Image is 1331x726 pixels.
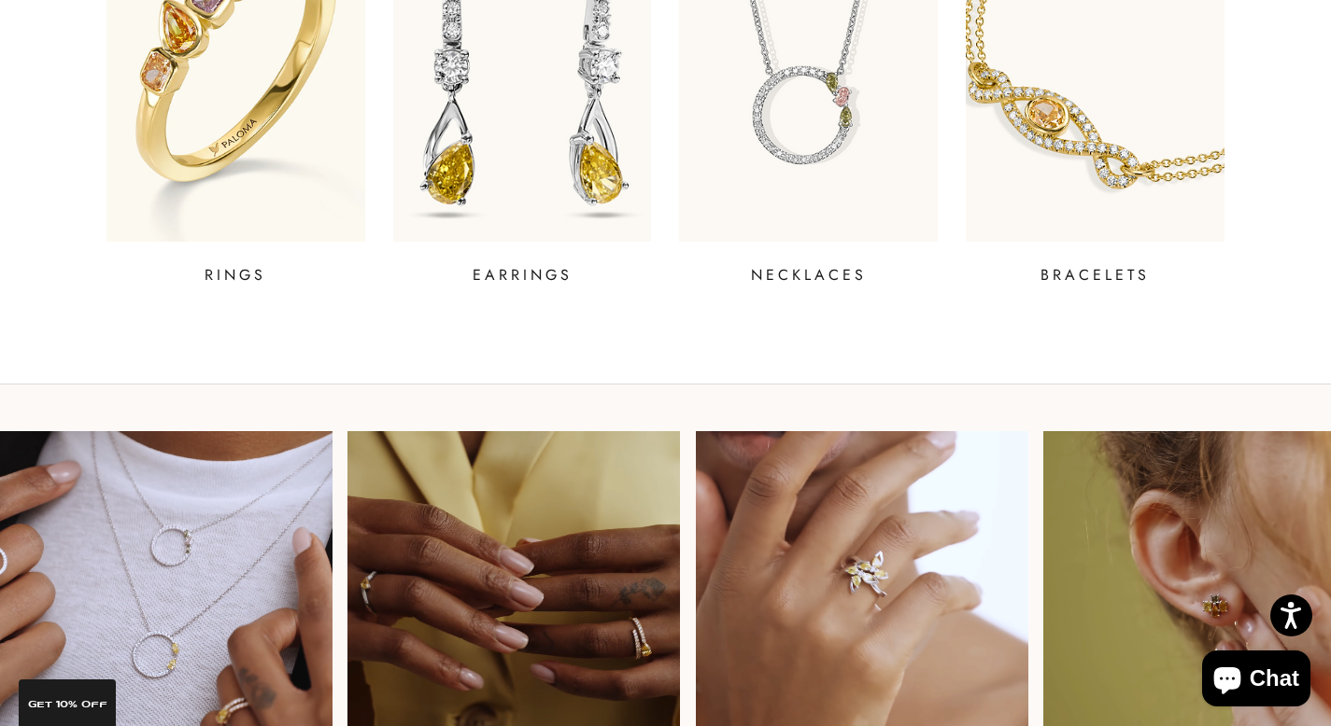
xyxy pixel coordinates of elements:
div: GET 10% Off [19,679,116,726]
p: BRACELETS [1041,264,1150,286]
p: EARRINGS [473,264,573,286]
inbox-online-store-chat: Shopify online store chat [1196,650,1316,711]
p: RINGS [205,264,266,286]
span: GET 10% Off [28,700,107,709]
p: NECKLACES [751,264,867,286]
